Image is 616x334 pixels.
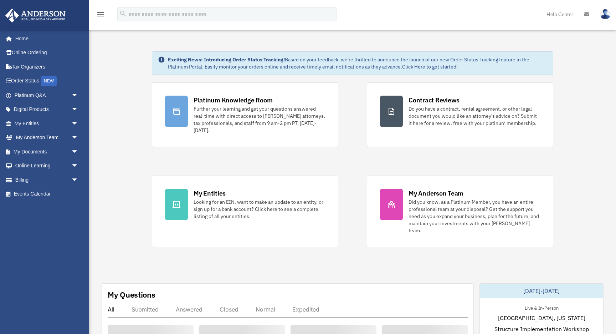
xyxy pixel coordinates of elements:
[168,56,547,70] div: Based on your feedback, we're thrilled to announce the launch of our new Order Status Tracking fe...
[292,306,319,313] div: Expedited
[71,131,86,145] span: arrow_drop_down
[5,60,89,74] a: Tax Organizers
[402,64,458,70] a: Click Here to get started!
[5,131,89,145] a: My Anderson Teamarrow_drop_down
[96,10,105,19] i: menu
[71,173,86,187] span: arrow_drop_down
[498,314,585,322] span: [GEOGRAPHIC_DATA], [US_STATE]
[3,9,68,22] img: Anderson Advisors Platinum Portal
[71,159,86,173] span: arrow_drop_down
[409,96,460,105] div: Contract Reviews
[71,116,86,131] span: arrow_drop_down
[409,105,540,127] div: Do you have a contract, rental agreement, or other legal document you would like an attorney's ad...
[194,105,325,134] div: Further your learning and get your questions answered real-time with direct access to [PERSON_NAM...
[71,145,86,159] span: arrow_drop_down
[220,306,238,313] div: Closed
[5,102,89,117] a: Digital Productsarrow_drop_down
[132,306,159,313] div: Submitted
[409,198,540,234] div: Did you know, as a Platinum Member, you have an entire professional team at your disposal? Get th...
[367,82,553,147] a: Contract Reviews Do you have a contract, rental agreement, or other legal document you would like...
[5,187,89,201] a: Events Calendar
[71,102,86,117] span: arrow_drop_down
[194,189,226,198] div: My Entities
[519,304,564,311] div: Live & In-Person
[5,46,89,60] a: Online Ordering
[5,173,89,187] a: Billingarrow_drop_down
[108,306,114,313] div: All
[96,12,105,19] a: menu
[119,10,127,17] i: search
[71,88,86,103] span: arrow_drop_down
[256,306,275,313] div: Normal
[194,198,325,220] div: Looking for an EIN, want to make an update to an entity, or sign up for a bank account? Click her...
[5,116,89,131] a: My Entitiesarrow_drop_down
[494,325,589,333] span: Structure Implementation Workshop
[168,56,285,63] strong: Exciting News: Introducing Order Status Tracking!
[152,82,338,147] a: Platinum Knowledge Room Further your learning and get your questions answered real-time with dire...
[600,9,611,19] img: User Pic
[409,189,463,198] div: My Anderson Team
[176,306,202,313] div: Answered
[108,289,155,300] div: My Questions
[480,284,603,298] div: [DATE]-[DATE]
[367,176,553,247] a: My Anderson Team Did you know, as a Platinum Member, you have an entire professional team at your...
[5,145,89,159] a: My Documentsarrow_drop_down
[5,88,89,102] a: Platinum Q&Aarrow_drop_down
[5,74,89,88] a: Order StatusNEW
[5,159,89,173] a: Online Learningarrow_drop_down
[5,31,86,46] a: Home
[194,96,273,105] div: Platinum Knowledge Room
[152,176,338,247] a: My Entities Looking for an EIN, want to make an update to an entity, or sign up for a bank accoun...
[41,76,57,86] div: NEW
